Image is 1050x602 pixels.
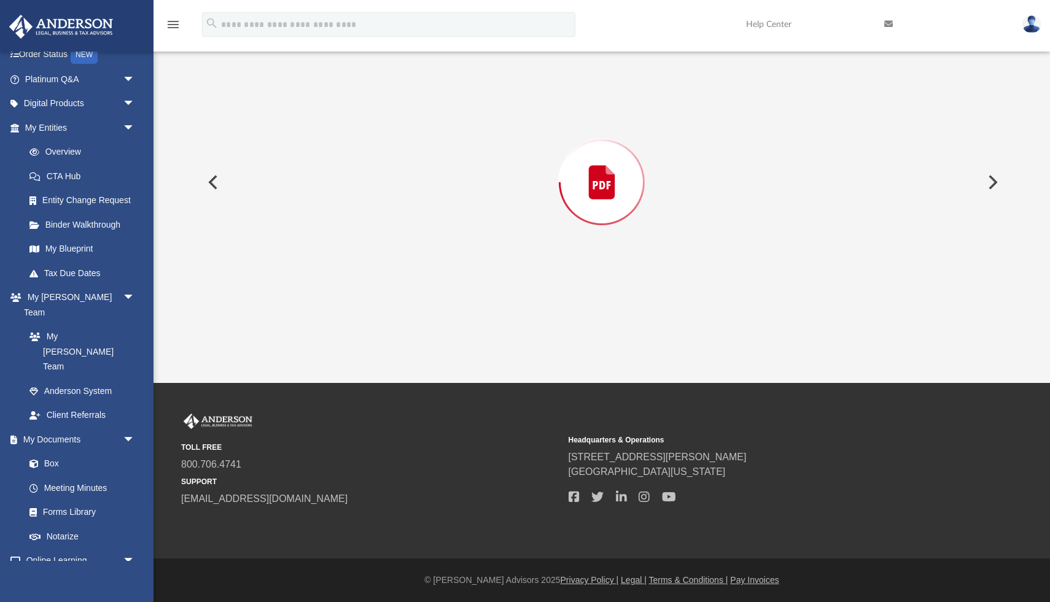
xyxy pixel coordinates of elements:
span: arrow_drop_down [123,549,147,574]
button: Previous File [198,165,225,199]
a: Anderson System [17,379,147,403]
a: Order StatusNEW [9,42,154,68]
a: [EMAIL_ADDRESS][DOMAIN_NAME] [181,493,348,504]
a: Tax Due Dates [17,261,154,285]
a: My [PERSON_NAME] Team [17,325,141,379]
a: Privacy Policy | [561,575,619,585]
a: [GEOGRAPHIC_DATA][US_STATE] [569,466,726,477]
a: Binder Walkthrough [17,212,154,237]
a: [STREET_ADDRESS][PERSON_NAME] [569,452,747,462]
a: Online Learningarrow_drop_down [9,549,147,573]
a: My Entitiesarrow_drop_down [9,115,154,140]
a: Box [17,452,141,476]
img: Anderson Advisors Platinum Portal [181,414,255,430]
div: NEW [71,45,98,64]
small: TOLL FREE [181,442,560,453]
small: SUPPORT [181,476,560,487]
a: Terms & Conditions | [649,575,728,585]
a: Notarize [17,524,147,549]
span: arrow_drop_down [123,67,147,92]
a: Legal | [621,575,647,585]
button: Next File [978,165,1005,199]
a: My [PERSON_NAME] Teamarrow_drop_down [9,285,147,325]
a: menu [166,23,181,32]
a: Forms Library [17,500,141,525]
a: Pay Invoices [730,575,779,585]
img: User Pic [1022,15,1041,33]
a: Meeting Minutes [17,476,147,500]
a: My Documentsarrow_drop_down [9,427,147,452]
div: © [PERSON_NAME] Advisors 2025 [154,574,1050,587]
a: Client Referrals [17,403,147,428]
small: Headquarters & Operations [569,434,947,446]
a: Digital Productsarrow_drop_down [9,91,154,116]
a: 800.706.4741 [181,459,241,469]
span: arrow_drop_down [123,427,147,452]
a: Platinum Q&Aarrow_drop_down [9,67,154,91]
i: search [205,17,219,30]
i: menu [166,17,181,32]
a: Overview [17,140,154,164]
a: My Blueprint [17,237,147,261]
span: arrow_drop_down [123,115,147,141]
a: CTA Hub [17,164,154,188]
span: arrow_drop_down [123,91,147,117]
img: Anderson Advisors Platinum Portal [6,15,117,39]
a: Entity Change Request [17,188,154,213]
span: arrow_drop_down [123,285,147,311]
